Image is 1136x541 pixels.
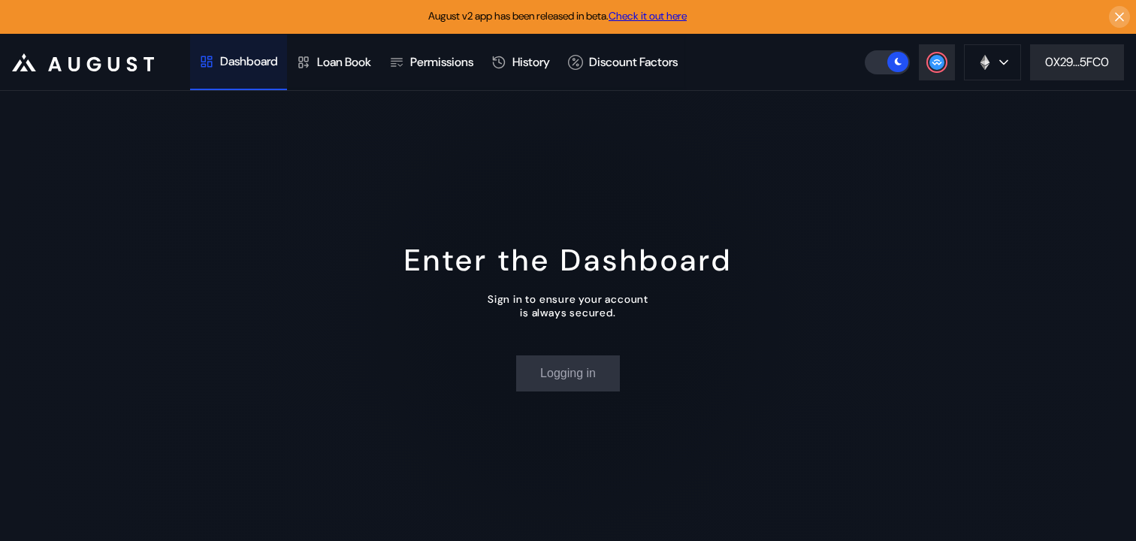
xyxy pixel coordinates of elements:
div: Permissions [410,54,473,70]
a: Permissions [380,35,482,90]
div: Dashboard [220,53,278,69]
button: chain logo [964,44,1021,80]
span: August v2 app has been released in beta. [428,9,687,23]
a: Discount Factors [559,35,687,90]
div: History [512,54,550,70]
a: Dashboard [190,35,287,90]
div: Discount Factors [589,54,678,70]
a: Check it out here [609,9,687,23]
a: History [482,35,559,90]
div: 0X29...5FC0 [1045,54,1109,70]
a: Loan Book [287,35,380,90]
button: Logging in [516,355,620,391]
img: chain logo [977,54,993,71]
div: Loan Book [317,54,371,70]
div: Enter the Dashboard [404,240,733,280]
button: 0X29...5FC0 [1030,44,1124,80]
div: Sign in to ensure your account is always secured. [488,292,648,319]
